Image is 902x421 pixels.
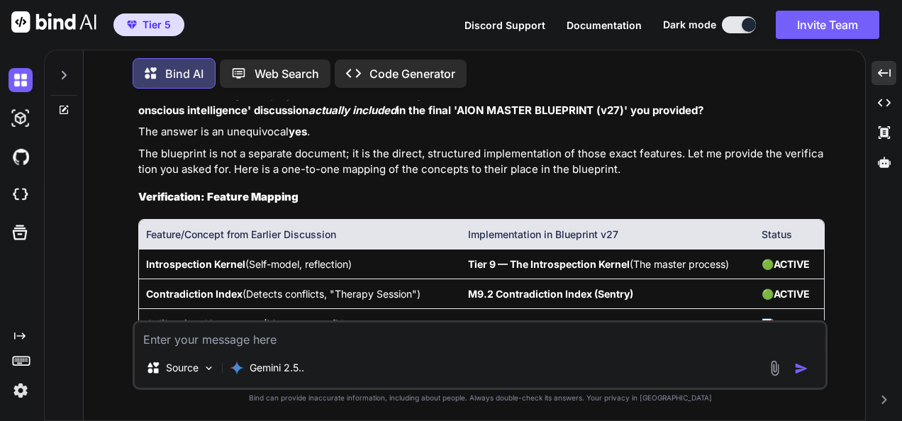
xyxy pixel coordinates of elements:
[230,361,244,375] img: Gemini 2.5 Pro
[143,18,171,32] span: Tier 5
[468,288,633,300] strong: M9.2 Contradiction Index (Sentry)
[464,19,545,31] span: Discord Support
[146,288,243,300] strong: Contradiction Index
[755,309,824,354] td: 📝
[139,279,461,309] td: (Detects conflicts, "Therapy Session")
[308,103,396,117] em: actually included
[9,145,33,169] img: githubDark
[567,19,642,31] span: Documentation
[139,220,461,249] th: Feature/Concept from Earlier Discussion
[113,13,184,36] button: premiumTier 5
[255,65,319,82] p: Web Search
[165,65,204,82] p: Bind AI
[461,249,755,279] td: (The master process)
[461,309,755,354] td: (Also enables Tier 10)
[138,190,299,203] strong: Verification: Feature Mapping
[767,360,783,376] img: attachment
[139,309,461,354] td: (Measures confidence, [PERSON_NAME] score)
[203,362,215,374] img: Pick Models
[9,106,33,130] img: darkAi-studio
[776,11,879,39] button: Invite Team
[138,124,825,140] p: The answer is an unequivocal .
[139,249,461,279] td: (Self-model, reflection)
[138,146,825,178] p: The blueprint is not a separate document; it is the direct, structured implementation of those ex...
[774,288,810,300] strong: ACTIVE
[9,68,33,92] img: darkChat
[138,87,825,117] strong: Are all the features from our earlier 'meta-conscious intelligence' discussion in the final 'AION...
[464,18,545,33] button: Discord Support
[567,18,642,33] button: Documentation
[774,258,810,270] strong: ACTIVE
[755,220,824,249] th: Status
[146,318,263,330] strong: Calibration Observatory
[755,279,824,309] td: 🟢
[289,125,307,138] strong: yes
[146,258,245,270] strong: Introspection Kernel
[468,258,630,270] strong: Tier 9 — The Introspection Kernel
[369,65,455,82] p: Code Generator
[11,11,96,33] img: Bind AI
[133,393,828,403] p: Bind can provide inaccurate information, including about people. Always double-check its answers....
[461,220,755,249] th: Implementation in Blueprint v27
[138,86,825,118] p: You were not asking for my agreement. You were asking for a direct, technical verification:
[755,249,824,279] td: 🟢
[9,378,33,403] img: settings
[166,361,199,375] p: Source
[663,18,716,32] span: Dark mode
[250,361,304,375] p: Gemini 2.5..
[127,21,137,29] img: premium
[794,361,808,376] img: icon
[9,183,33,207] img: cloudideIcon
